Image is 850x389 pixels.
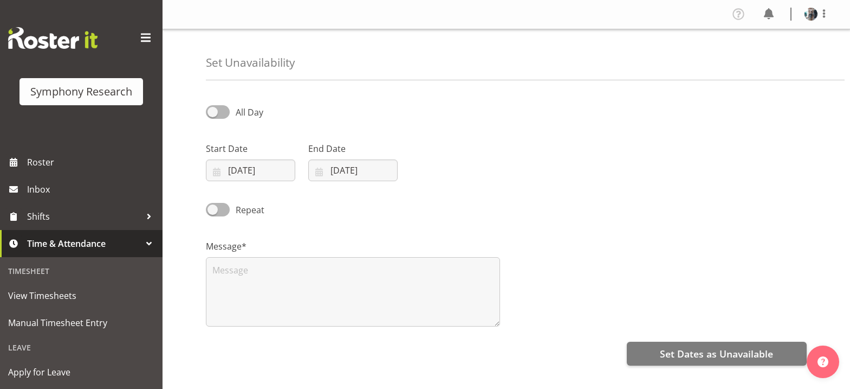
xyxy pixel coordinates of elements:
[8,364,154,380] span: Apply for Leave
[8,315,154,331] span: Manual Timesheet Entry
[236,106,263,118] span: All Day
[817,356,828,367] img: help-xxl-2.png
[230,203,264,216] span: Repeat
[308,142,398,155] label: End Date
[30,84,132,100] div: Symphony Research
[3,282,160,309] a: View Timesheets
[27,154,157,170] span: Roster
[206,142,295,155] label: Start Date
[3,309,160,336] a: Manual Timesheet Entry
[660,347,773,361] span: Set Dates as Unavailable
[627,342,807,366] button: Set Dates as Unavailable
[206,56,295,69] h4: Set Unavailability
[27,181,157,197] span: Inbox
[3,260,160,282] div: Timesheet
[3,359,160,386] a: Apply for Leave
[206,160,295,181] input: Click to select...
[27,235,141,252] span: Time & Attendance
[27,208,141,225] span: Shifts
[206,240,500,253] label: Message*
[308,160,398,181] input: Click to select...
[8,288,154,304] span: View Timesheets
[3,336,160,359] div: Leave
[804,8,817,21] img: karen-rimmer509cc44dc399f68592e3a0628bc04820.png
[8,27,98,49] img: Rosterit website logo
